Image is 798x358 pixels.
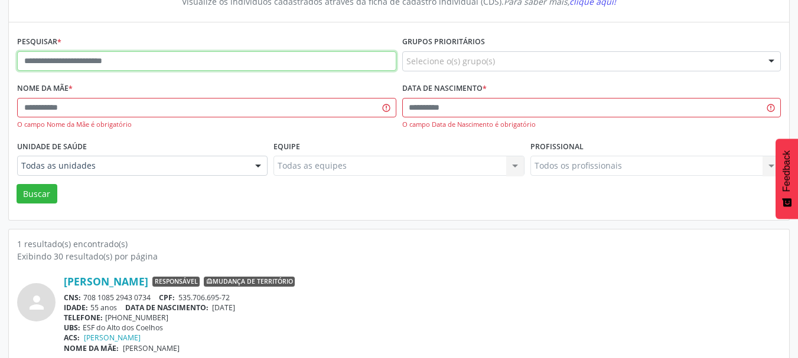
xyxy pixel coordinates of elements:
[530,137,584,156] label: Profissional
[406,55,495,67] span: Selecione o(s) grupo(s)
[152,277,200,287] span: Responsável
[64,313,103,323] span: TELEFONE:
[402,80,487,98] label: Data de nascimento
[26,292,47,313] i: person
[17,120,396,130] div: O campo Nome da Mãe é obrigatório
[64,293,781,303] div: 708 1085 2943 0734
[17,137,87,156] label: Unidade de saúde
[64,323,781,333] div: ESF do Alto dos Coelhos
[402,120,781,130] div: O campo Data de Nascimento é obrigatório
[64,343,119,353] span: NOME DA MÃE:
[273,137,300,156] label: Equipe
[204,277,295,287] span: Mudança de território
[17,238,781,250] div: 1 resultado(s) encontrado(s)
[64,313,781,323] div: [PHONE_NUMBER]
[159,293,175,303] span: CPF:
[17,80,73,98] label: Nome da mãe
[84,333,141,343] a: [PERSON_NAME]
[776,139,798,219] button: Feedback - Mostrar pesquisa
[64,275,148,288] a: [PERSON_NAME]
[212,303,235,313] span: [DATE]
[21,160,243,172] span: Todas as unidades
[64,323,80,333] span: UBS:
[64,293,81,303] span: CNS:
[402,33,485,51] label: Grupos prioritários
[64,303,781,313] div: 55 anos
[64,333,80,343] span: ACS:
[17,33,61,51] label: Pesquisar
[781,150,792,192] span: Feedback
[125,303,209,313] span: DATA DE NASCIMENTO:
[17,184,57,204] button: Buscar
[178,293,230,303] span: 535.706.695-72
[123,343,180,353] span: [PERSON_NAME]
[64,303,88,313] span: IDADE:
[17,250,781,262] div: Exibindo 30 resultado(s) por página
